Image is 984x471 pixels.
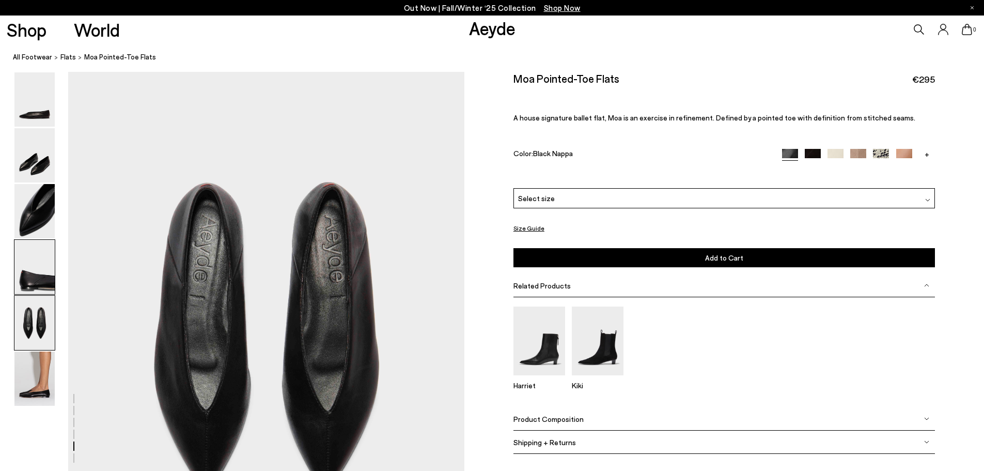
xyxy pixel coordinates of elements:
span: flats [60,53,76,61]
span: Moa Pointed-Toe Flats [84,52,156,63]
img: svg%3E [924,283,929,288]
a: Shop [7,21,46,39]
img: Moa Pointed-Toe Flats - Image 1 [14,72,55,127]
p: Kiki [572,381,623,390]
div: Color: [513,149,769,161]
span: 0 [972,27,977,33]
img: svg%3E [924,416,929,421]
a: Harriet Pointed Ankle Boots Harriet [513,368,565,390]
span: €295 [912,73,935,86]
a: Kiki Suede Chelsea Boots Kiki [572,368,623,390]
button: Add to Cart [513,248,935,267]
img: svg%3E [924,439,929,445]
span: A house signature ballet flat, Moa is an exercise in refinement. Defined by a pointed toe with de... [513,113,915,122]
a: flats [60,52,76,63]
span: Select size [518,193,555,204]
p: Out Now | Fall/Winter ‘25 Collection [404,2,581,14]
p: Harriet [513,381,565,390]
img: Moa Pointed-Toe Flats - Image 3 [14,184,55,238]
a: 0 [962,24,972,35]
span: Add to Cart [705,253,743,262]
img: Kiki Suede Chelsea Boots [572,307,623,375]
h2: Moa Pointed-Toe Flats [513,72,619,85]
img: Moa Pointed-Toe Flats - Image 6 [14,352,55,406]
img: Moa Pointed-Toe Flats - Image 5 [14,296,55,350]
a: + [919,149,935,158]
a: Aeyde [469,17,516,39]
button: Size Guide [513,222,544,235]
span: Navigate to /collections/new-in [544,3,581,12]
img: Moa Pointed-Toe Flats - Image 4 [14,240,55,294]
nav: breadcrumb [13,43,984,72]
a: World [74,21,120,39]
img: Moa Pointed-Toe Flats - Image 2 [14,128,55,183]
img: Harriet Pointed Ankle Boots [513,307,565,375]
span: Related Products [513,281,571,290]
img: svg%3E [925,197,930,203]
span: Product Composition [513,415,584,423]
a: All Footwear [13,52,52,63]
span: Shipping + Returns [513,438,576,447]
span: Black Nappa [533,149,573,158]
